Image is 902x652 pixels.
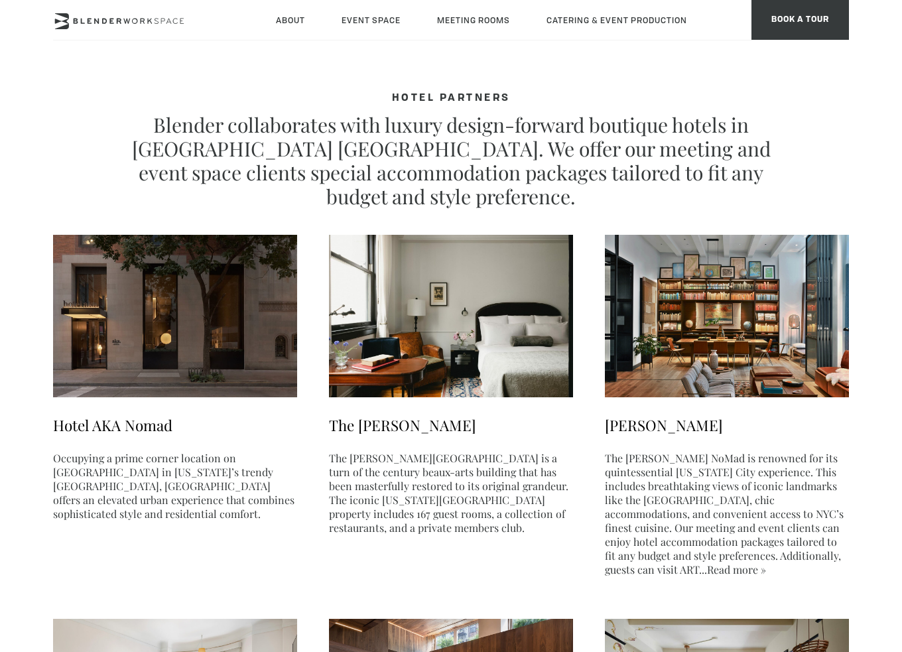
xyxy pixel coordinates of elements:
[329,235,573,397] img: thened-room-1300x867.jpg
[53,451,297,521] p: Occupying a prime corner location on [GEOGRAPHIC_DATA] in [US_STATE]’s trendy [GEOGRAPHIC_DATA], ...
[605,415,849,436] h3: [PERSON_NAME]
[329,451,573,535] p: The [PERSON_NAME][GEOGRAPHIC_DATA] is a turn of the century beaux-arts building that has been mas...
[53,388,297,521] a: Hotel AKA NomadOccupying a prime corner location on [GEOGRAPHIC_DATA] in [US_STATE]’s trendy [GEO...
[605,235,849,397] img: Arlo-NoMad-12-Studio-3-1300x1040.jpg
[53,235,297,397] img: aka-nomad-01-1300x867.jpg
[119,93,783,105] h4: HOTEL PARTNERS
[53,415,297,436] h3: Hotel AKA Nomad
[119,113,783,208] p: Blender collaborates with luxury design-forward boutique hotels in [GEOGRAPHIC_DATA] [GEOGRAPHIC_...
[605,451,844,576] a: The [PERSON_NAME] NoMad is renowned for its quintessential [US_STATE] City experience. This inclu...
[329,388,573,535] a: The [PERSON_NAME]The [PERSON_NAME][GEOGRAPHIC_DATA] is a turn of the century beaux-arts building ...
[329,415,573,436] h3: The [PERSON_NAME]
[707,562,766,576] a: Read more »
[605,388,849,436] a: [PERSON_NAME]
